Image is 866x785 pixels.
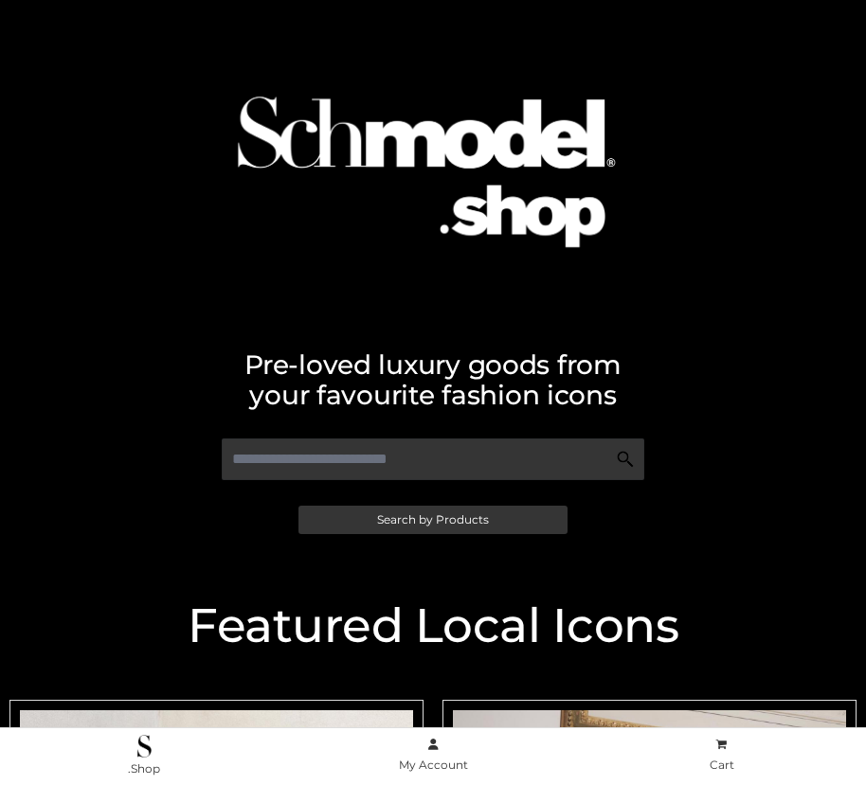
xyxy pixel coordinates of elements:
[298,506,568,534] a: Search by Products
[289,734,578,776] a: My Account
[399,758,468,772] span: My Account
[710,758,734,772] span: Cart
[377,514,489,526] span: Search by Products
[577,734,866,776] a: Cart
[616,450,635,469] img: Search Icon
[128,761,160,776] span: .Shop
[137,735,152,758] img: .Shop
[9,349,857,410] h2: Pre-loved luxury goods from your favourite fashion icons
